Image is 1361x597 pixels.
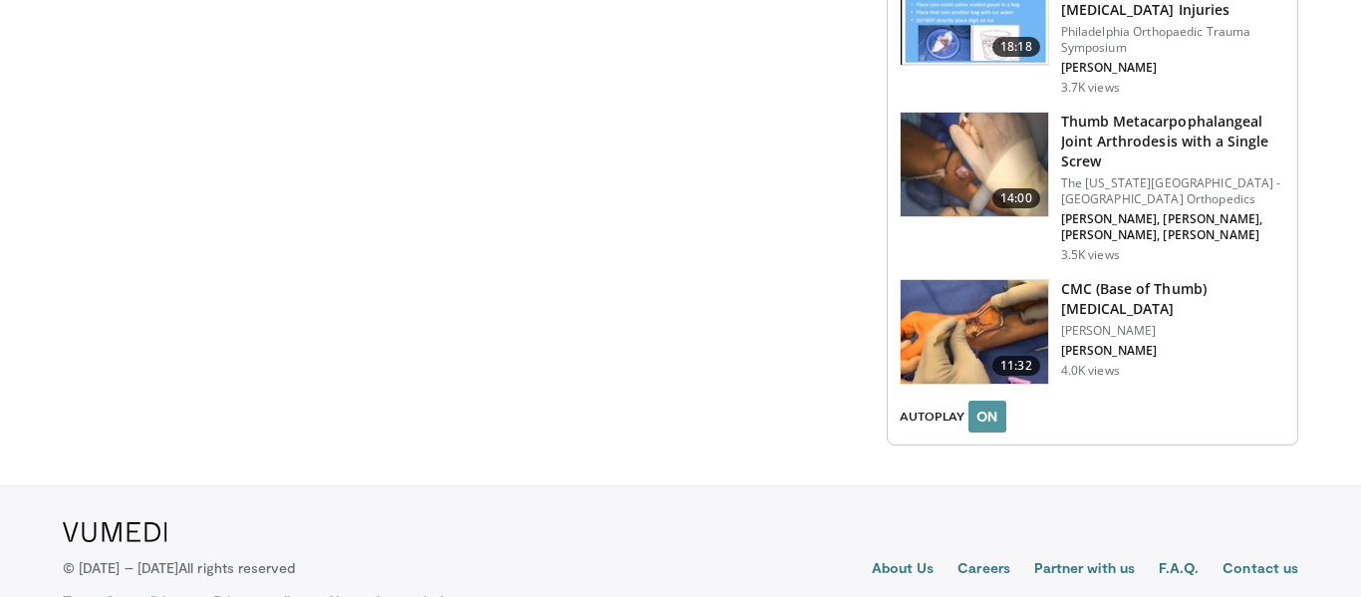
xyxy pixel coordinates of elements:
[1061,323,1285,339] p: [PERSON_NAME]
[968,401,1006,433] button: ON
[1034,558,1135,582] a: Partner with us
[957,558,1010,582] a: Careers
[1061,211,1285,243] p: [PERSON_NAME], [PERSON_NAME], [PERSON_NAME], [PERSON_NAME]
[1159,558,1199,582] a: F.A.Q.
[992,356,1040,376] span: 11:32
[1061,279,1285,319] h3: CMC (Base of Thumb) [MEDICAL_DATA]
[1223,558,1298,582] a: Contact us
[1061,363,1120,379] p: 4.0K views
[1061,112,1285,171] h3: Thumb Metacarpophalangeal Joint Arthrodesis with a Single Screw
[1061,175,1285,207] p: The [US_STATE][GEOGRAPHIC_DATA] - [GEOGRAPHIC_DATA] Orthopedics
[63,558,296,578] p: © [DATE] – [DATE]
[992,188,1040,208] span: 14:00
[1061,60,1285,76] p: [PERSON_NAME]
[178,559,295,576] span: All rights reserved
[992,37,1040,57] span: 18:18
[63,522,167,542] img: VuMedi Logo
[900,408,964,426] span: AUTOPLAY
[900,112,1285,263] a: 14:00 Thumb Metacarpophalangeal Joint Arthrodesis with a Single Screw The [US_STATE][GEOGRAPHIC_D...
[1061,24,1285,56] p: Philadelphia Orthopaedic Trauma Symposium
[901,113,1048,216] img: 71f89eed-0d40-46c8-8f9c-a412da8e11c6.150x105_q85_crop-smart_upscale.jpg
[1061,247,1120,263] p: 3.5K views
[872,558,935,582] a: About Us
[1061,80,1120,96] p: 3.7K views
[901,280,1048,384] img: 03ce536a-f58c-44ab-ae4b-4616cc518945.150x105_q85_crop-smart_upscale.jpg
[900,279,1285,385] a: 11:32 CMC (Base of Thumb) [MEDICAL_DATA] [PERSON_NAME] [PERSON_NAME] 4.0K views
[1061,343,1285,359] p: [PERSON_NAME]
